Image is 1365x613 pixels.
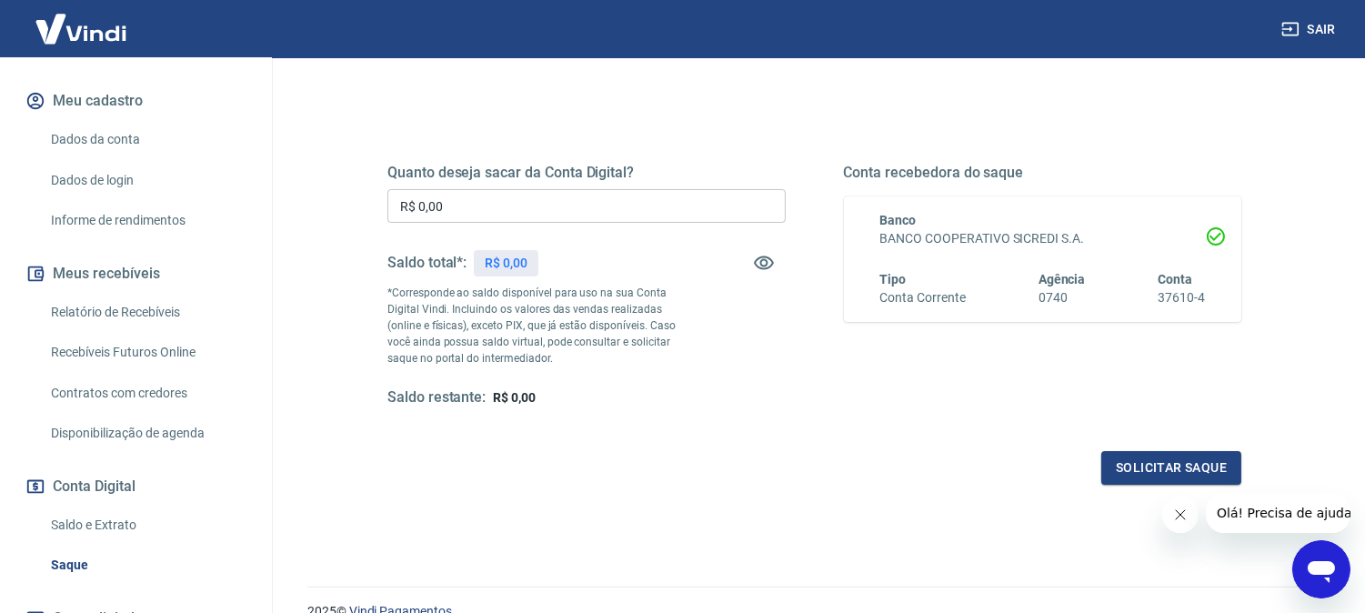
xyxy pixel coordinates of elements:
iframe: Botão para abrir a janela de mensagens [1292,540,1350,598]
span: Agência [1039,272,1086,286]
h6: 0740 [1039,288,1086,307]
h5: Saldo total*: [387,254,467,272]
button: Meu cadastro [22,81,250,121]
button: Solicitar saque [1101,451,1241,485]
h6: 37610-4 [1158,288,1205,307]
img: Vindi [22,1,140,56]
a: Disponibilização de agenda [44,415,250,452]
a: Dados de login [44,162,250,199]
h6: Conta Corrente [880,288,966,307]
h5: Quanto deseja sacar da Conta Digital? [387,164,786,182]
span: Olá! Precisa de ajuda? [11,13,153,27]
button: Meus recebíveis [22,254,250,294]
h5: Saldo restante: [387,388,486,407]
a: Saque [44,547,250,584]
span: R$ 0,00 [493,390,536,405]
a: Contratos com credores [44,375,250,412]
button: Conta Digital [22,467,250,507]
iframe: Mensagem da empresa [1206,493,1350,533]
span: Conta [1158,272,1192,286]
span: Banco [880,213,917,227]
h6: BANCO COOPERATIVO SICREDI S.A. [880,229,1206,248]
p: *Corresponde ao saldo disponível para uso na sua Conta Digital Vindi. Incluindo os valores das ve... [387,285,686,367]
a: Dados da conta [44,121,250,158]
a: Relatório de Recebíveis [44,294,250,331]
h5: Conta recebedora do saque [844,164,1242,182]
button: Sair [1278,13,1343,46]
a: Recebíveis Futuros Online [44,334,250,371]
a: Informe de rendimentos [44,202,250,239]
a: Saldo e Extrato [44,507,250,544]
iframe: Fechar mensagem [1162,497,1199,533]
span: Tipo [880,272,907,286]
p: R$ 0,00 [485,254,527,273]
